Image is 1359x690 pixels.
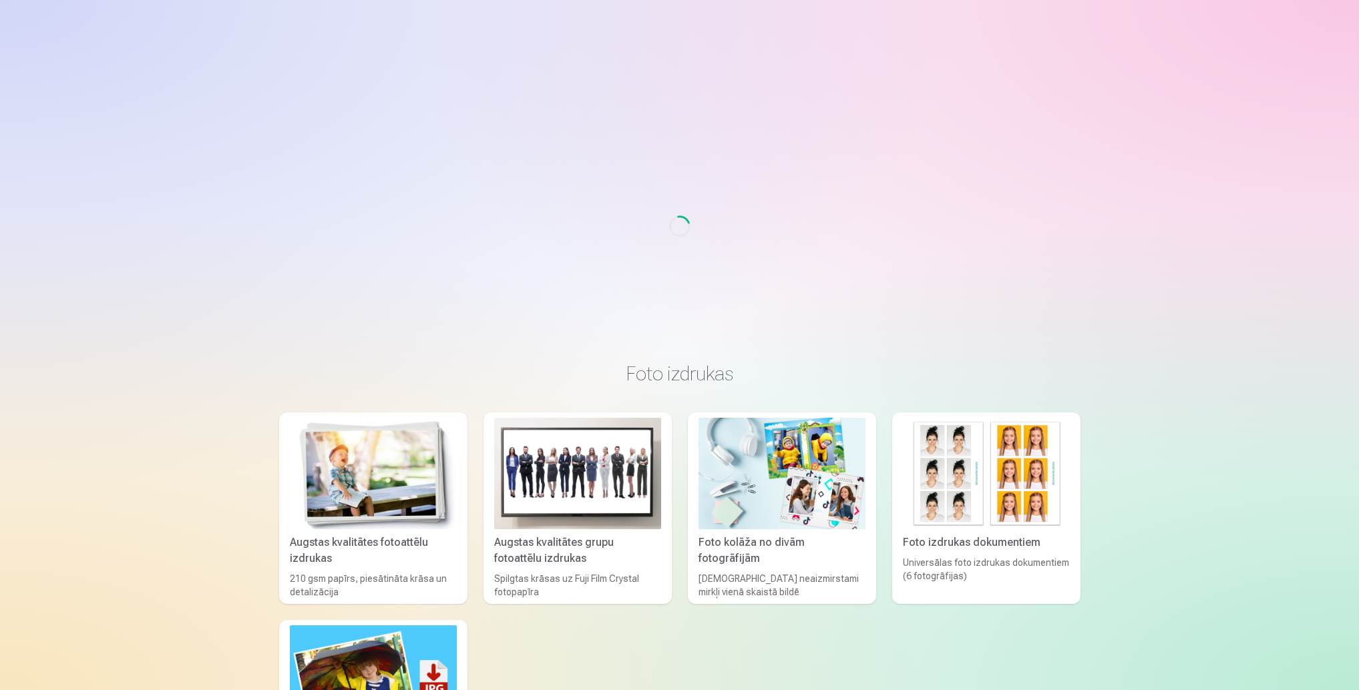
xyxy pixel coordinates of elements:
[903,418,1070,529] img: Foto izdrukas dokumentiem
[279,412,467,604] a: Augstas kvalitātes fotoattēlu izdrukasAugstas kvalitātes fotoattēlu izdrukas210 gsm papīrs, piesā...
[284,572,462,599] div: 210 gsm papīrs, piesātināta krāsa un detalizācija
[489,572,666,599] div: Spilgtas krāsas uz Fuji Film Crystal fotopapīra
[693,572,871,599] div: [DEMOGRAPHIC_DATA] neaizmirstami mirkļi vienā skaistā bildē
[284,535,462,567] div: Augstas kvalitātes fotoattēlu izdrukas
[688,412,876,604] a: Foto kolāža no divām fotogrāfijāmFoto kolāža no divām fotogrāfijām[DEMOGRAPHIC_DATA] neaizmirstam...
[489,535,666,567] div: Augstas kvalitātes grupu fotoattēlu izdrukas
[483,412,672,604] a: Augstas kvalitātes grupu fotoattēlu izdrukasAugstas kvalitātes grupu fotoattēlu izdrukasSpilgtas ...
[290,418,457,529] img: Augstas kvalitātes fotoattēlu izdrukas
[699,418,865,529] img: Foto kolāža no divām fotogrāfijām
[898,535,1075,551] div: Foto izdrukas dokumentiem
[898,556,1075,599] div: Universālas foto izdrukas dokumentiem (6 fotogrāfijas)
[892,412,1081,604] a: Foto izdrukas dokumentiemFoto izdrukas dokumentiemUniversālas foto izdrukas dokumentiem (6 fotogr...
[494,418,661,529] img: Augstas kvalitātes grupu fotoattēlu izdrukas
[693,535,871,567] div: Foto kolāža no divām fotogrāfijām
[290,362,1070,386] h3: Foto izdrukas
